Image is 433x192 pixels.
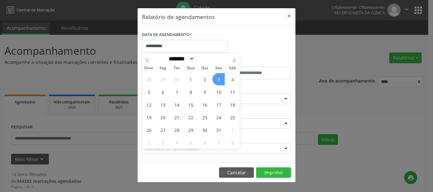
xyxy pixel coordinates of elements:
[142,66,156,70] span: Dom
[226,86,239,98] span: Outubro 11, 2025
[184,136,197,149] span: Novembro 5, 2025
[226,73,239,85] span: Outubro 4, 2025
[212,66,226,70] span: Sex
[212,73,225,85] span: Outubro 3, 2025
[157,124,169,136] span: Outubro 27, 2025
[143,98,155,111] span: Outubro 12, 2025
[184,66,198,70] span: Qua
[283,8,295,24] button: Close
[171,136,183,149] span: Novembro 4, 2025
[198,136,211,149] span: Novembro 6, 2025
[226,98,239,111] span: Outubro 18, 2025
[171,98,183,111] span: Outubro 14, 2025
[226,136,239,149] span: Novembro 8, 2025
[171,86,183,98] span: Outubro 7, 2025
[143,73,155,85] span: Setembro 28, 2025
[198,98,211,111] span: Outubro 16, 2025
[157,73,169,85] span: Setembro 29, 2025
[170,66,184,70] span: Ter
[143,111,155,123] span: Outubro 19, 2025
[256,167,291,178] button: Imprimir
[171,124,183,136] span: Outubro 28, 2025
[171,111,183,123] span: Outubro 21, 2025
[157,86,169,98] span: Outubro 6, 2025
[226,66,240,70] span: Sáb
[219,167,254,178] button: Cancelar
[184,98,197,111] span: Outubro 15, 2025
[144,145,199,152] span: Selecione um profissional
[143,136,155,149] span: Novembro 2, 2025
[212,124,225,136] span: Outubro 31, 2025
[143,86,155,98] span: Outubro 5, 2025
[157,98,169,111] span: Outubro 13, 2025
[198,111,211,123] span: Outubro 23, 2025
[184,86,197,98] span: Outubro 8, 2025
[218,57,291,67] label: ATÉ
[212,136,225,149] span: Novembro 7, 2025
[198,86,211,98] span: Outubro 9, 2025
[212,111,225,123] span: Outubro 24, 2025
[226,111,239,123] span: Outubro 25, 2025
[171,73,183,85] span: Setembro 30, 2025
[212,86,225,98] span: Outubro 10, 2025
[198,73,211,85] span: Outubro 2, 2025
[157,136,169,149] span: Novembro 3, 2025
[198,66,212,70] span: Qui
[156,66,170,70] span: Seg
[142,30,192,40] label: DATA DE AGENDAMENTO
[166,55,194,62] select: Month
[184,124,197,136] span: Outubro 29, 2025
[184,111,197,123] span: Outubro 22, 2025
[194,55,215,62] input: Year
[143,124,155,136] span: Outubro 26, 2025
[157,111,169,123] span: Outubro 20, 2025
[212,98,225,111] span: Outubro 17, 2025
[226,124,239,136] span: Novembro 1, 2025
[142,13,215,21] h5: Relatório de agendamentos
[198,124,211,136] span: Outubro 30, 2025
[184,73,197,85] span: Outubro 1, 2025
